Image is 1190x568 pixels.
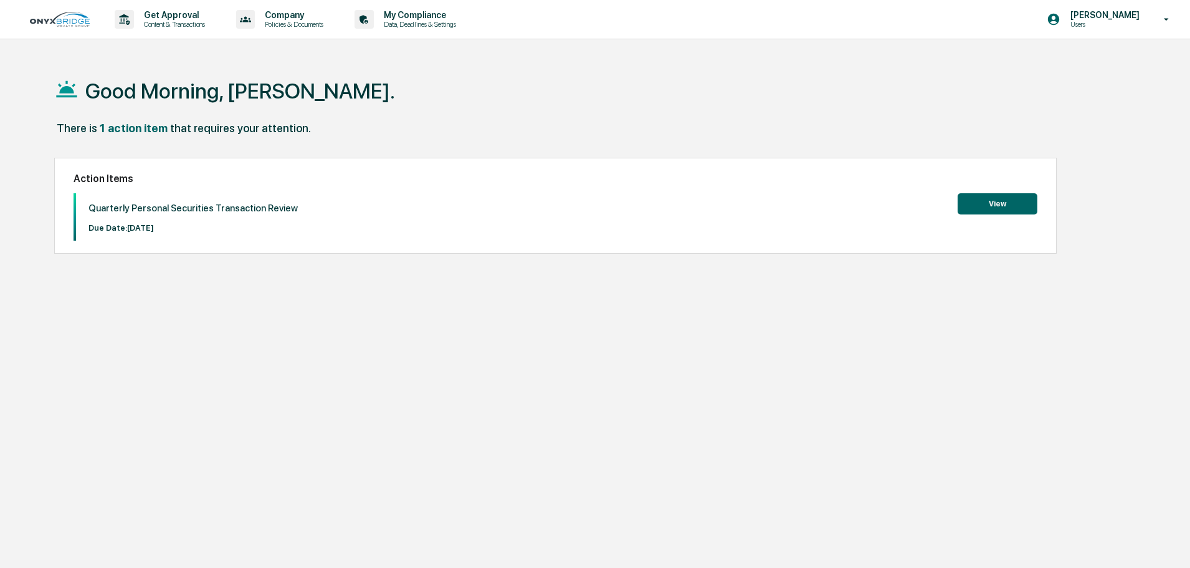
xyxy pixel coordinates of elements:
p: Policies & Documents [255,20,330,29]
p: Due Date: [DATE] [88,223,298,233]
div: 1 action item [100,122,168,135]
button: View [958,193,1037,214]
p: Data, Deadlines & Settings [374,20,462,29]
p: Users [1060,20,1146,29]
h2: Action Items [74,173,1037,185]
p: Get Approval [134,10,211,20]
div: There is [57,122,97,135]
p: [PERSON_NAME] [1060,10,1146,20]
p: My Compliance [374,10,462,20]
img: logo [30,12,90,27]
p: Company [255,10,330,20]
p: Quarterly Personal Securities Transaction Review [88,203,298,214]
a: View [958,197,1037,209]
div: that requires your attention. [170,122,311,135]
p: Content & Transactions [134,20,211,29]
h1: Good Morning, [PERSON_NAME]. [85,79,395,103]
